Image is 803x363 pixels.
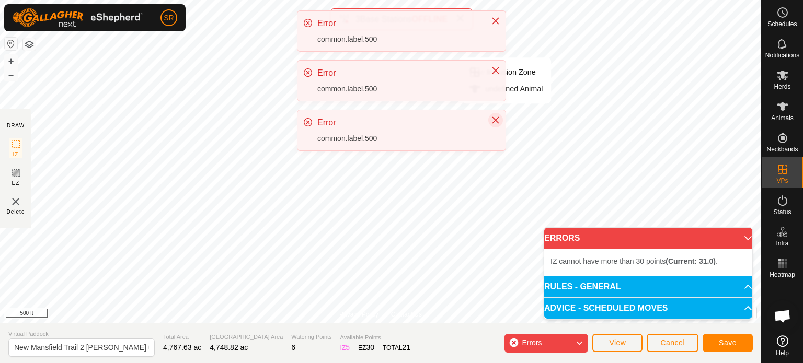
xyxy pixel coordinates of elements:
span: Total Area [163,333,201,342]
span: 30 [366,343,374,352]
div: Error [317,116,480,129]
span: 21 [403,343,411,352]
div: common.label.500 [317,133,480,144]
span: Heatmap [770,272,795,278]
p-accordion-header: ERRORS [544,228,752,249]
p-accordion-header: ADVICE - SCHEDULED MOVES [544,298,752,319]
div: Error [317,17,480,30]
span: EZ [12,179,20,187]
div: common.label.500 [317,84,480,95]
span: 6 [291,343,295,352]
a: Help [762,331,803,360]
button: Cancel [647,334,698,352]
div: Error [317,67,480,79]
span: SR [164,13,174,24]
button: Close [488,63,503,78]
span: Available Points [340,333,411,342]
b: (Current: 31.0) [666,257,716,265]
button: + [5,55,17,67]
div: DRAW [7,122,25,130]
span: IZ [13,150,19,158]
p-accordion-header: RULES - GENERAL [544,276,752,297]
button: View [592,334,643,352]
span: Watering Points [291,333,331,342]
a: Contact Us [391,310,422,319]
span: 5 [346,343,350,352]
span: Schedules [767,21,797,27]
span: Save [719,338,737,347]
a: Privacy Policy [339,310,378,319]
span: View [609,338,626,347]
span: 4,767.63 ac [163,343,201,352]
span: Virtual Paddock [8,330,155,338]
div: undefined Animal [468,83,543,95]
span: 4,748.82 ac [210,343,248,352]
span: [GEOGRAPHIC_DATA] Area [210,333,283,342]
img: Gallagher Logo [13,8,143,27]
button: – [5,68,17,81]
img: VP [9,195,22,208]
span: VPs [776,178,788,184]
span: RULES - GENERAL [544,283,621,291]
button: Map Layers [23,38,36,51]
span: Errors [522,338,542,347]
span: Delete [7,208,25,216]
button: Close [488,113,503,127]
span: ERRORS [544,234,580,242]
div: Inclusion Zone [468,66,543,78]
p-accordion-content: ERRORS [544,249,752,276]
button: Reset Map [5,38,17,50]
span: ADVICE - SCHEDULED MOVES [544,304,668,312]
span: Herds [774,84,790,90]
button: Close [488,14,503,28]
span: Infra [776,240,788,247]
span: Cancel [660,338,685,347]
a: Open chat [767,300,798,332]
div: TOTAL [383,342,410,353]
button: Save [703,334,753,352]
div: IZ [340,342,350,353]
span: IZ cannot have more than 30 points . [550,257,718,265]
span: Notifications [765,52,799,58]
div: common.label.500 [317,34,480,45]
span: Neckbands [766,146,798,153]
div: EZ [358,342,374,353]
span: Status [773,209,791,215]
span: Help [776,350,789,356]
span: Animals [771,115,794,121]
